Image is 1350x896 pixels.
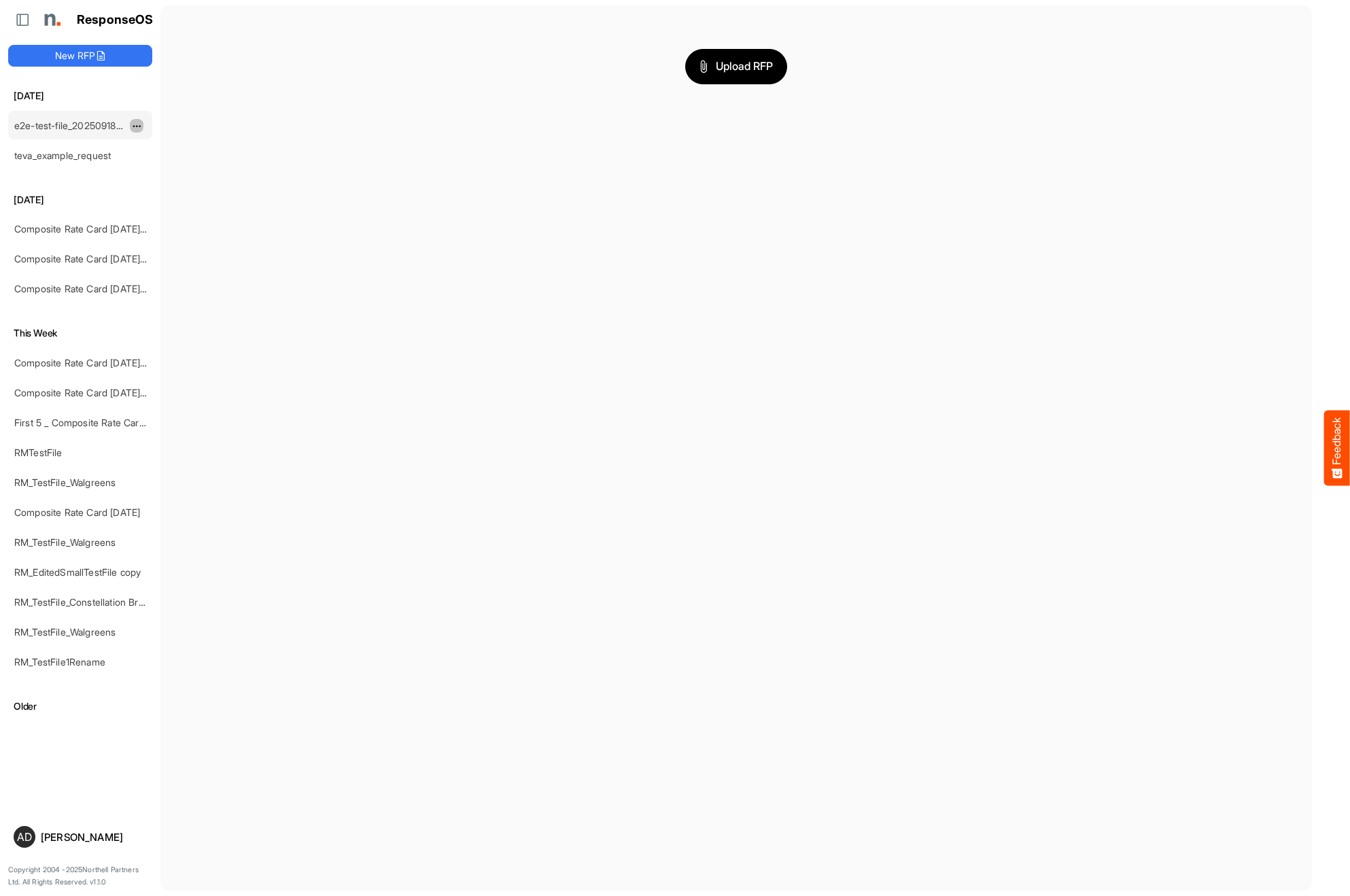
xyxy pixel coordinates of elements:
[37,6,65,33] img: Northell
[8,326,152,341] h6: This Week
[130,119,143,133] button: dropdownbutton
[14,596,218,608] a: RM_TestFile_Constellation Brands - ROS prices
[14,506,140,518] a: Composite Rate Card [DATE]
[8,192,152,207] h6: [DATE]
[77,13,154,27] h1: ResponseOS
[14,417,177,428] a: First 5 _ Composite Rate Card [DATE]
[14,120,150,131] a: e2e-test-file_20250918_163829
[8,864,152,888] p: Copyright 2004 - 2025 Northell Partners Ltd. All Rights Reserved. v 1.1.0
[14,566,141,578] a: RM_EditedSmallTestFile copy
[14,253,175,264] a: Composite Rate Card [DATE]_smaller
[14,447,63,458] a: RMTestFile
[14,626,116,638] a: RM_TestFile_Walgreens
[14,223,175,235] a: Composite Rate Card [DATE]_smaller
[14,477,116,488] a: RM_TestFile_Walgreens
[14,150,111,161] a: teva_example_request
[14,357,175,368] a: Composite Rate Card [DATE]_smaller
[8,699,152,714] h6: Older
[8,45,152,67] button: New RFP
[14,387,175,398] a: Composite Rate Card [DATE]_smaller
[14,536,116,548] a: RM_TestFile_Walgreens
[685,49,787,84] button: Upload RFP
[699,58,773,75] span: Upload RFP
[14,656,105,668] a: RM_TestFile1Rename
[8,88,152,103] h6: [DATE]
[14,283,237,294] a: Composite Rate Card [DATE] mapping test_deleted
[1324,411,1350,486] button: Feedback
[41,832,147,842] div: [PERSON_NAME]
[17,831,32,842] span: AD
